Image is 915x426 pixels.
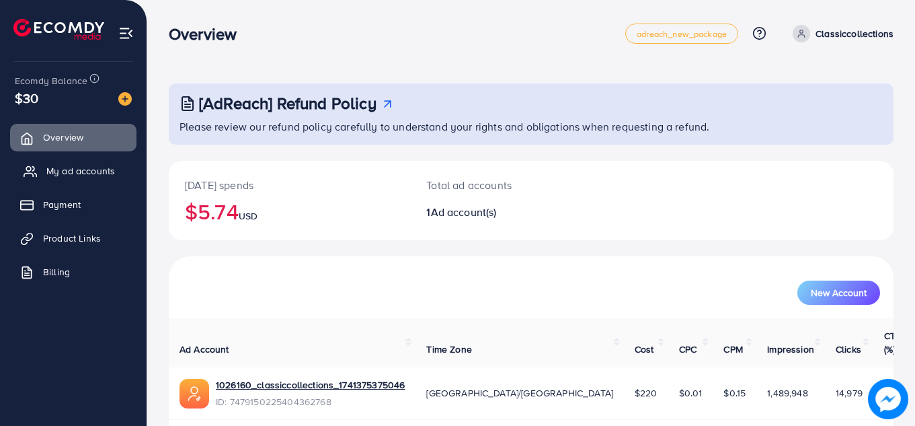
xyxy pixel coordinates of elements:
button: New Account [797,281,880,305]
span: Ad Account [180,343,229,356]
span: $30 [15,88,38,108]
span: Cost [635,343,654,356]
span: $0.01 [679,386,703,400]
img: image [868,379,908,419]
p: Classiccollections [815,26,893,42]
span: Impression [767,343,814,356]
img: logo [13,19,104,40]
a: Billing [10,258,136,285]
h3: [AdReach] Refund Policy [199,94,376,113]
span: Payment [43,198,81,211]
span: My ad accounts [46,164,115,178]
span: adreach_new_package [637,30,727,38]
span: USD [239,209,257,223]
a: Overview [10,124,136,151]
span: $220 [635,386,658,400]
span: CPC [679,343,697,356]
span: 1,489,948 [767,386,807,400]
a: My ad accounts [10,157,136,184]
span: Ad account(s) [431,205,497,219]
span: Time Zone [426,343,471,356]
a: Product Links [10,225,136,252]
span: $0.15 [723,386,746,400]
span: Product Links [43,232,101,245]
span: 14,979 [836,386,863,400]
p: Total ad accounts [426,177,575,193]
span: ID: 7479150225404362768 [216,395,405,409]
span: CTR (%) [884,329,902,356]
p: Please review our refund policy carefully to understand your rights and obligations when requesti... [180,118,885,135]
span: New Account [811,288,867,297]
span: Billing [43,265,70,279]
h3: Overview [169,24,247,44]
span: Overview [43,131,83,144]
img: ic-ads-acc.e4c84228.svg [180,379,209,409]
span: Clicks [836,343,861,356]
p: [DATE] spends [185,177,394,193]
span: CPM [723,343,742,356]
a: 1026160_classiccollections_1741375375046 [216,378,405,392]
img: image [118,92,132,106]
a: adreach_new_package [625,24,738,44]
h2: $5.74 [185,199,394,224]
img: menu [118,26,134,41]
h2: 1 [426,206,575,219]
a: Classiccollections [787,25,893,42]
span: Ecomdy Balance [15,74,87,87]
span: [GEOGRAPHIC_DATA]/[GEOGRAPHIC_DATA] [426,386,613,400]
a: Payment [10,191,136,218]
